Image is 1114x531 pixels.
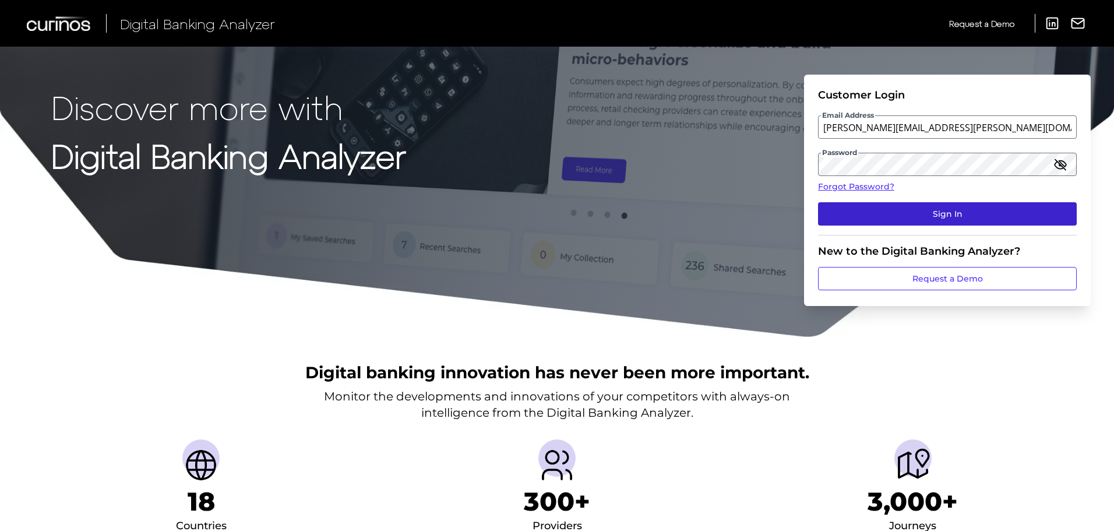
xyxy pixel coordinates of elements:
[818,267,1077,290] a: Request a Demo
[324,388,790,421] p: Monitor the developments and innovations of your competitors with always-on intelligence from the...
[949,19,1014,29] span: Request a Demo
[818,181,1077,193] a: Forgot Password?
[120,15,275,32] span: Digital Banking Analyzer
[51,89,406,125] p: Discover more with
[538,446,576,484] img: Providers
[524,486,590,517] h1: 300+
[818,89,1077,101] div: Customer Login
[188,486,215,517] h1: 18
[949,14,1014,33] a: Request a Demo
[305,361,809,384] h2: Digital banking innovation has never been more important.
[868,486,958,517] h1: 3,000+
[51,136,406,175] strong: Digital Banking Analyzer
[27,16,92,31] img: Curinos
[894,446,932,484] img: Journeys
[818,202,1077,226] button: Sign In
[182,446,220,484] img: Countries
[821,148,858,157] span: Password
[821,111,875,120] span: Email Address
[818,245,1077,258] div: New to the Digital Banking Analyzer?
